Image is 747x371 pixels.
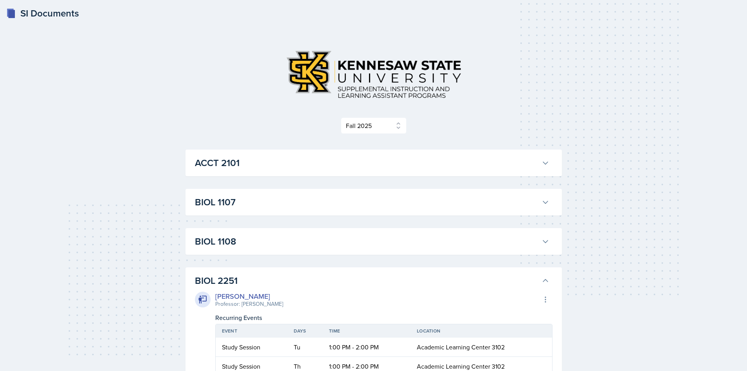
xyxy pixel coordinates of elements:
[193,154,551,172] button: ACCT 2101
[287,324,323,338] th: Days
[215,300,283,308] div: Professor: [PERSON_NAME]
[215,291,283,302] div: [PERSON_NAME]
[193,233,551,250] button: BIOL 1108
[280,44,468,105] img: Kennesaw State University
[222,362,281,371] div: Study Session
[195,274,538,288] h3: BIOL 2251
[195,195,538,209] h3: BIOL 1107
[6,6,79,20] a: SI Documents
[195,234,538,249] h3: BIOL 1108
[193,194,551,211] button: BIOL 1107
[215,313,553,322] div: Recurring Events
[287,338,323,357] td: Tu
[323,338,411,357] td: 1:00 PM - 2:00 PM
[193,272,551,289] button: BIOL 2251
[216,324,287,338] th: Event
[411,324,552,338] th: Location
[195,156,538,170] h3: ACCT 2101
[417,343,505,351] span: Academic Learning Center 3102
[222,342,281,352] div: Study Session
[417,362,505,371] span: Academic Learning Center 3102
[323,324,411,338] th: Time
